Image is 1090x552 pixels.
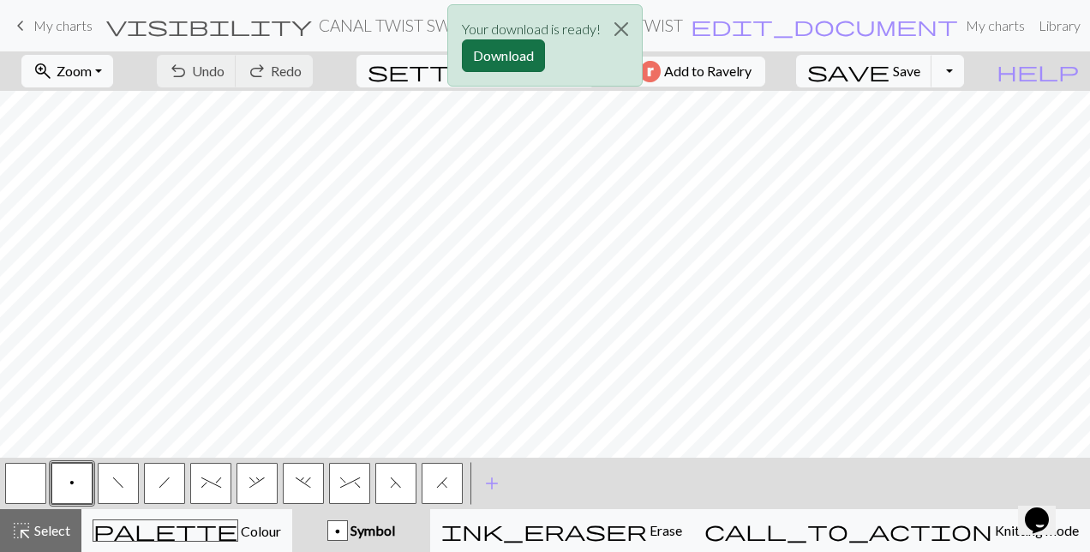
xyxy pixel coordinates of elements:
span: palette [93,519,237,543]
button: ^ [329,463,370,504]
button: . [283,463,324,504]
span: 3+ stitch left twist [296,476,311,489]
span: Erase [647,522,682,538]
span: Purl [69,476,75,489]
span: ssk [390,476,402,489]
button: p [51,463,93,504]
span: call_to_action [704,519,992,543]
span: add [482,471,502,495]
span: 2 stitch left twist cable [201,476,221,489]
button: Knitting mode [693,509,1090,552]
button: , [237,463,278,504]
span: left leaning decrease [112,476,124,489]
button: % [190,463,231,504]
p: Your download is ready! [462,19,601,39]
span: Colour [238,523,281,539]
div: p [328,521,347,542]
span: highlight_alt [11,519,32,543]
button: Download [462,39,545,72]
button: h [144,463,185,504]
span: Knitting mode [992,522,1079,538]
button: p Symbol [292,509,430,552]
span: right leaning decrease [159,476,171,489]
button: Close [601,5,642,53]
span: Select [32,522,70,538]
button: Colour [81,509,292,552]
span: 2 stitch right twist cable [340,476,360,489]
button: f [98,463,139,504]
button: Erase [430,509,693,552]
span: k2tog [436,476,448,489]
span: 3+ stitch right twist [249,476,265,489]
button: H [422,463,463,504]
span: ink_eraser [441,519,647,543]
iframe: chat widget [1018,483,1073,535]
button: F [375,463,416,504]
span: Symbol [348,522,395,538]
